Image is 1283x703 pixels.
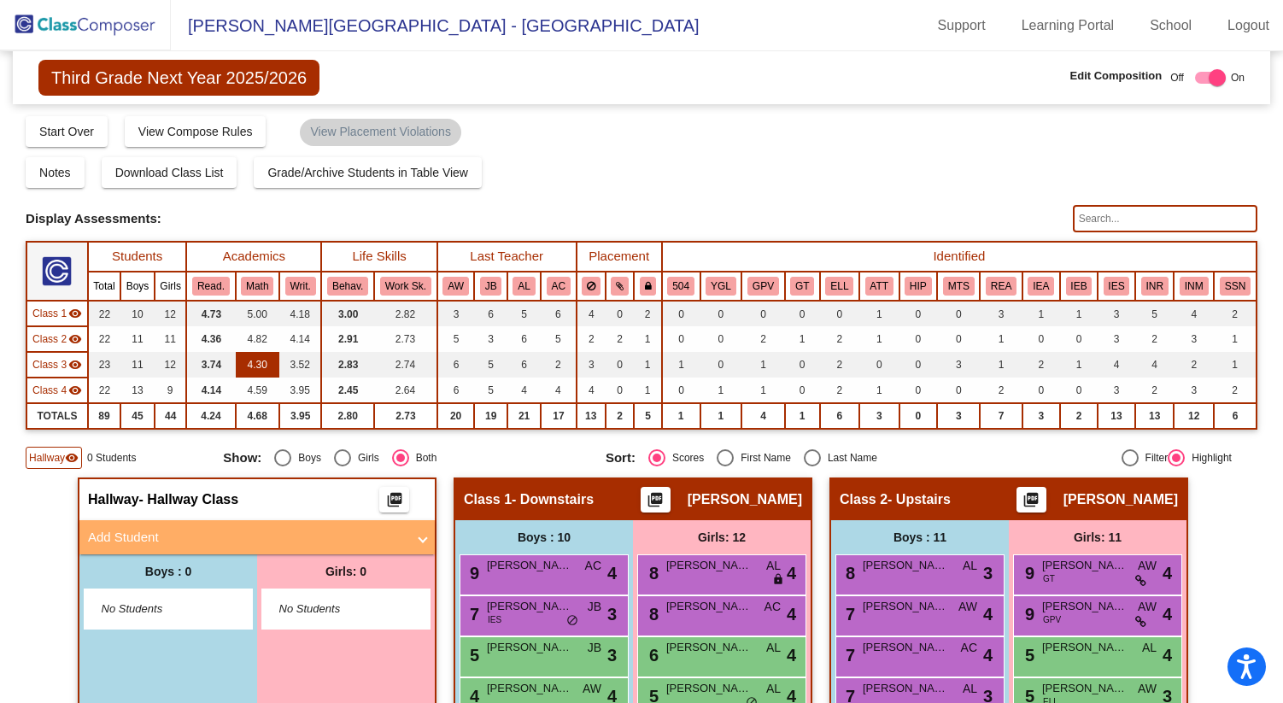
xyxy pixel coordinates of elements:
[437,301,475,326] td: 3
[474,378,507,403] td: 5
[155,326,187,352] td: 11
[706,277,736,296] button: YGL
[1135,378,1174,403] td: 2
[88,491,139,508] span: Hallway
[26,211,161,226] span: Display Assessments:
[785,326,820,352] td: 1
[840,491,888,508] span: Class 2
[662,272,700,301] th: 504 Plan
[507,378,541,403] td: 4
[327,277,368,296] button: Behav.
[634,301,661,326] td: 2
[1063,491,1178,508] span: [PERSON_NAME]
[437,272,475,301] th: Astrida Weiss
[1060,403,1098,429] td: 2
[300,119,460,146] mat-chip: View Placement Violations
[155,378,187,403] td: 9
[171,12,700,39] span: [PERSON_NAME][GEOGRAPHIC_DATA] - [GEOGRAPHIC_DATA]
[102,157,237,188] button: Download Class List
[26,326,88,352] td: Catherine Vialpando - Upstairs
[279,378,321,403] td: 3.95
[39,125,94,138] span: Start Over
[700,326,742,352] td: 0
[821,450,877,466] div: Last Name
[120,378,155,403] td: 13
[88,403,120,429] td: 89
[820,301,859,326] td: 0
[541,272,576,301] th: April Carlson
[32,306,67,321] span: Class 1
[820,378,859,403] td: 2
[831,520,1009,554] div: Boys : 11
[841,564,855,583] span: 8
[480,277,502,296] button: JB
[937,326,980,352] td: 0
[507,403,541,429] td: 21
[1141,277,1169,296] button: INR
[825,277,853,296] button: ELL
[474,326,507,352] td: 3
[785,378,820,403] td: 0
[741,352,784,378] td: 1
[241,277,273,296] button: Math
[88,272,120,301] th: Total
[1214,378,1257,403] td: 2
[645,491,665,515] mat-icon: picture_as_pdf
[700,378,742,403] td: 1
[279,326,321,352] td: 4.14
[1008,12,1128,39] a: Learning Portal
[223,450,261,466] span: Show:
[254,157,482,188] button: Grade/Archive Students in Table View
[634,403,661,429] td: 5
[321,352,374,378] td: 2.83
[980,326,1022,352] td: 1
[32,383,67,398] span: Class 4
[980,352,1022,378] td: 1
[1185,450,1232,466] div: Highlight
[1098,272,1135,301] th: IEP-Speech
[634,326,661,352] td: 1
[351,450,379,466] div: Girls
[1060,326,1098,352] td: 0
[863,557,948,574] span: [PERSON_NAME]
[541,326,576,352] td: 5
[512,491,594,508] span: - Downstairs
[1220,277,1251,296] button: SSN
[1136,12,1205,39] a: School
[236,378,280,403] td: 4.59
[1009,520,1186,554] div: Girls: 11
[437,403,475,429] td: 20
[442,277,468,296] button: AW
[507,326,541,352] td: 6
[1174,301,1214,326] td: 4
[321,403,374,429] td: 2.80
[374,352,437,378] td: 2.74
[285,277,316,296] button: Writ.
[634,272,661,301] th: Keep with teacher
[65,451,79,465] mat-icon: visibility
[633,520,811,554] div: Girls: 12
[986,277,1016,296] button: REA
[39,166,71,179] span: Notes
[1073,205,1257,232] input: Search...
[937,378,980,403] td: 0
[980,378,1022,403] td: 2
[899,403,938,429] td: 0
[26,116,108,147] button: Start Over
[68,332,82,346] mat-icon: visibility
[88,242,187,272] th: Students
[291,450,321,466] div: Boys
[937,403,980,429] td: 3
[1060,378,1098,403] td: 0
[1022,272,1060,301] th: IEP-Academic
[455,520,633,554] div: Boys : 10
[26,301,88,326] td: Brooke Loch - Downstairs
[466,564,479,583] span: 9
[120,326,155,352] td: 11
[820,326,859,352] td: 2
[700,301,742,326] td: 0
[606,450,636,466] span: Sort:
[88,326,120,352] td: 22
[87,450,136,466] span: 0 Students
[662,326,700,352] td: 0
